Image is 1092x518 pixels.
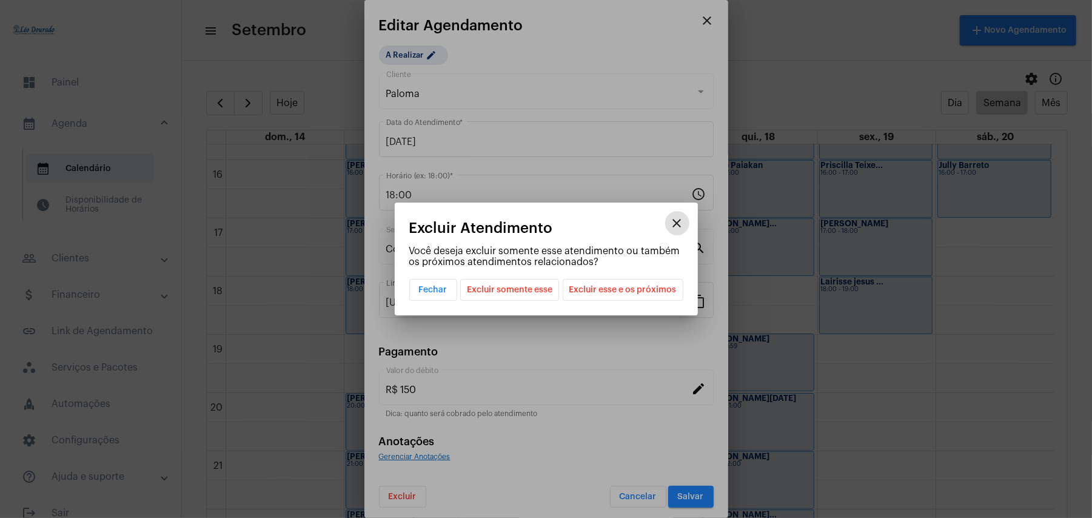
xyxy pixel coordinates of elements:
[460,279,559,301] button: Excluir somente esse
[670,216,685,230] mat-icon: close
[467,280,552,300] span: Excluir somente esse
[419,286,447,294] span: Fechar
[409,246,683,267] p: Você deseja excluir somente esse atendimento ou também os próximos atendimentos relacionados?
[569,280,677,300] span: Excluir esse e os próximos
[409,279,457,301] button: Fechar
[409,220,553,236] span: Excluir Atendimento
[563,279,683,301] button: Excluir esse e os próximos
